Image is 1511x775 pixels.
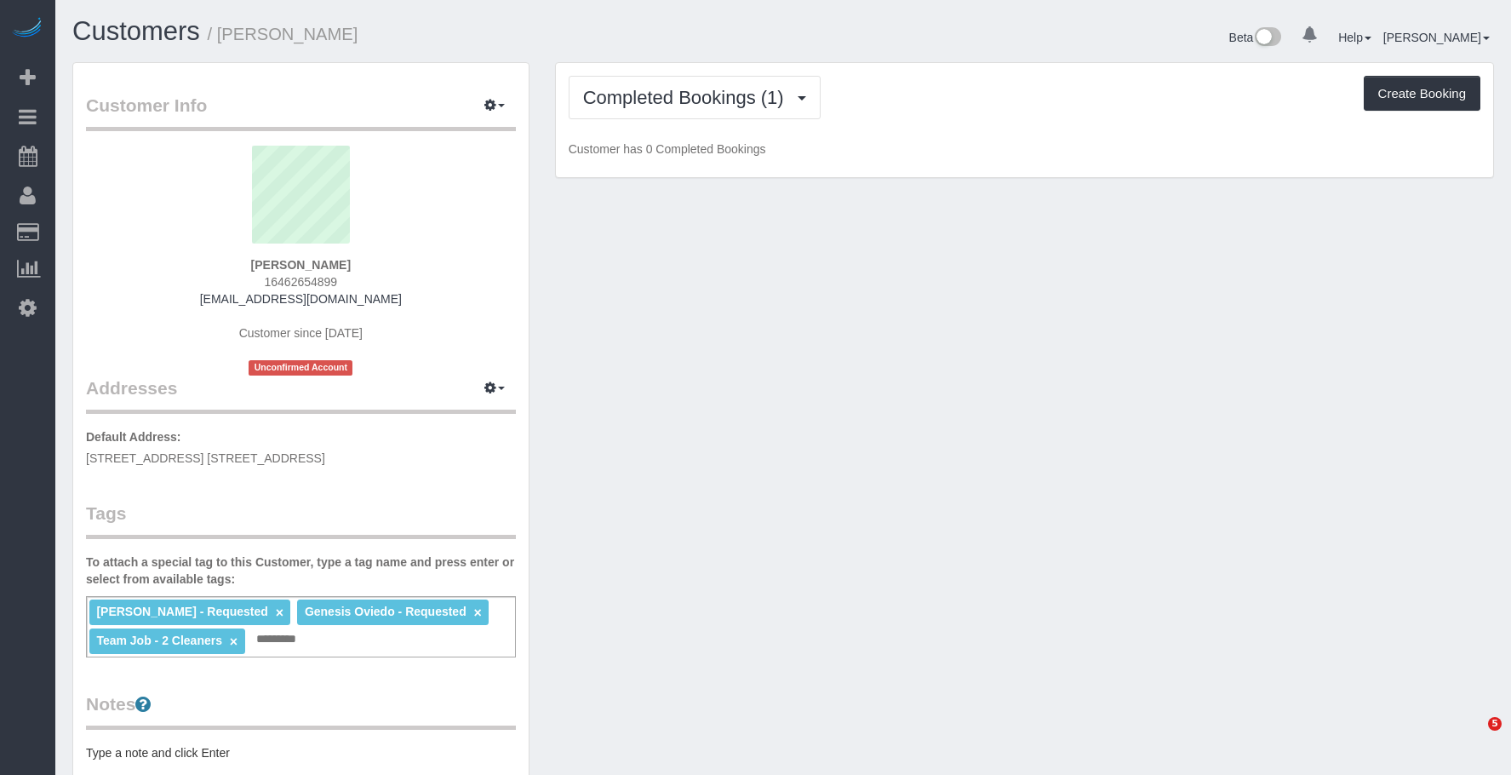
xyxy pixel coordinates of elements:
[86,692,516,730] legend: Notes
[96,634,222,647] span: Team Job - 2 Cleaners
[474,606,482,620] a: ×
[72,16,200,46] a: Customers
[86,744,516,761] pre: Type a note and click Enter
[265,275,338,289] span: 16462654899
[239,326,363,340] span: Customer since [DATE]
[1453,717,1494,758] iframe: Intercom live chat
[1383,31,1490,44] a: [PERSON_NAME]
[276,606,283,620] a: ×
[305,605,466,618] span: Genesis Oviedo - Requested
[86,554,516,588] label: To attach a special tag to this Customer, type a tag name and press enter or select from availabl...
[10,17,44,41] img: Automaid Logo
[1364,76,1480,112] button: Create Booking
[1229,31,1282,44] a: Beta
[1488,717,1502,731] span: 5
[1338,31,1371,44] a: Help
[249,360,352,375] span: Unconfirmed Account
[86,451,325,465] span: [STREET_ADDRESS] [STREET_ADDRESS]
[86,428,181,445] label: Default Address:
[583,87,793,108] span: Completed Bookings (1)
[230,634,238,649] a: ×
[96,605,267,618] span: [PERSON_NAME] - Requested
[569,76,821,119] button: Completed Bookings (1)
[86,93,516,131] legend: Customer Info
[569,141,1480,158] p: Customer has 0 Completed Bookings
[200,292,402,306] a: [EMAIL_ADDRESS][DOMAIN_NAME]
[86,501,516,539] legend: Tags
[1253,27,1281,49] img: New interface
[208,25,358,43] small: / [PERSON_NAME]
[251,258,351,272] strong: [PERSON_NAME]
